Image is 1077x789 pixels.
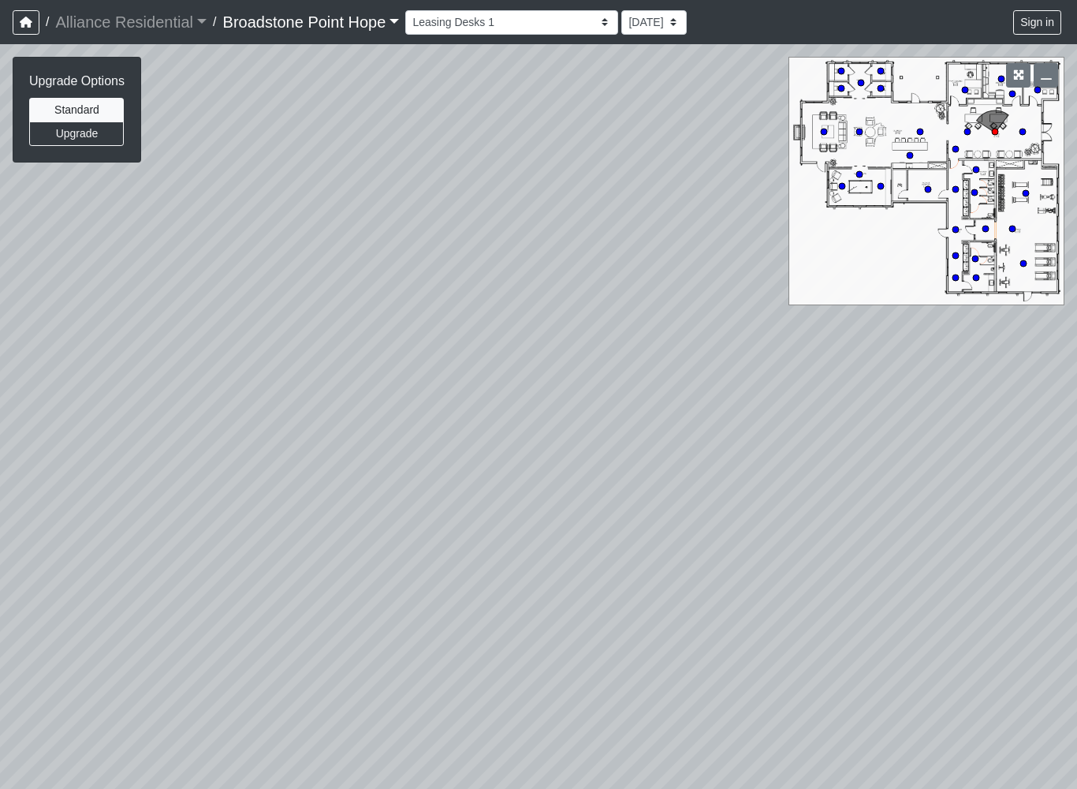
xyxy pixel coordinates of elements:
[12,757,110,789] iframe: Ybug feedback widget
[207,6,222,38] span: /
[29,73,125,88] h6: Upgrade Options
[1013,10,1061,35] button: Sign in
[29,122,124,146] button: Upgrade
[223,6,400,38] a: Broadstone Point Hope
[39,6,55,38] span: /
[29,98,124,122] button: Standard
[55,6,207,38] a: Alliance Residential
